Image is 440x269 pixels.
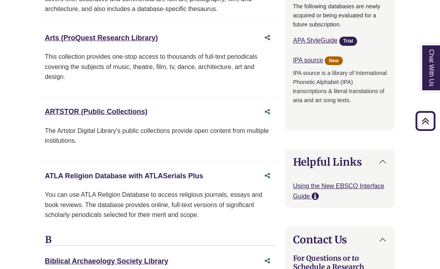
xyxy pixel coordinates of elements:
a: Biblical Archaeology Society Library [45,257,168,265]
button: Share this database [259,105,275,120]
button: Contact Us [285,227,395,252]
a: ATLA Religion Database with ATLASerials Plus [45,172,203,180]
p: The Artstor Digital Library's public collections provide open content from multiple institutions. [45,126,275,146]
button: Share this database [259,168,275,183]
a: ARTSTOR (Public Collections) [45,108,148,116]
p: The following databases are newly acquired or being evaluated for a future subscription. [293,2,387,29]
p: This collection provides one-stop access to thousands of full-text periodicals covering the subje... [45,52,275,82]
span: New [325,56,342,65]
a: Back to Top [413,116,438,126]
a: IPA source [293,57,323,64]
button: Share this database [259,254,275,269]
p: IPA source is a library of International Phonetic Alphabet (IPA) transcriptions & literal transla... [293,69,387,114]
span: Trial [339,37,357,46]
a: Using the New EBSCO Interface Guide [293,183,384,200]
h3: B [45,234,275,246]
button: Share this database [259,30,275,45]
a: APA StyleGuide [293,37,338,44]
p: You can use ATLA Religion Database to access religious journals, essays and book reviews. The dat... [45,190,275,220]
button: Helpful Links [285,149,395,174]
a: Arts (ProQuest Research Library) [45,34,158,42]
